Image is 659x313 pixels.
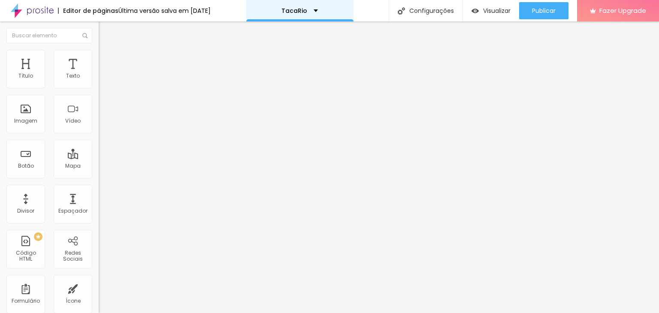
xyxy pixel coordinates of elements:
[6,28,92,43] input: Buscar elemento
[12,298,40,304] div: Formulário
[532,7,556,14] span: Publicar
[65,163,81,169] div: Mapa
[65,118,81,124] div: Vídeo
[14,118,37,124] div: Imagem
[9,250,42,262] div: Código HTML
[66,298,81,304] div: Ícone
[483,7,511,14] span: Visualizar
[82,33,88,38] img: Icone
[519,2,568,19] button: Publicar
[472,7,479,15] img: view-1.svg
[398,7,405,15] img: Icone
[66,73,80,79] div: Texto
[18,73,33,79] div: Título
[118,8,211,14] div: Última versão salva em [DATE]
[281,8,307,14] p: TacaRio
[58,8,118,14] div: Editor de páginas
[56,250,90,262] div: Redes Sociais
[17,208,34,214] div: Divisor
[599,7,646,14] span: Fazer Upgrade
[18,163,34,169] div: Botão
[58,208,88,214] div: Espaçador
[463,2,519,19] button: Visualizar
[99,21,659,313] iframe: Editor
